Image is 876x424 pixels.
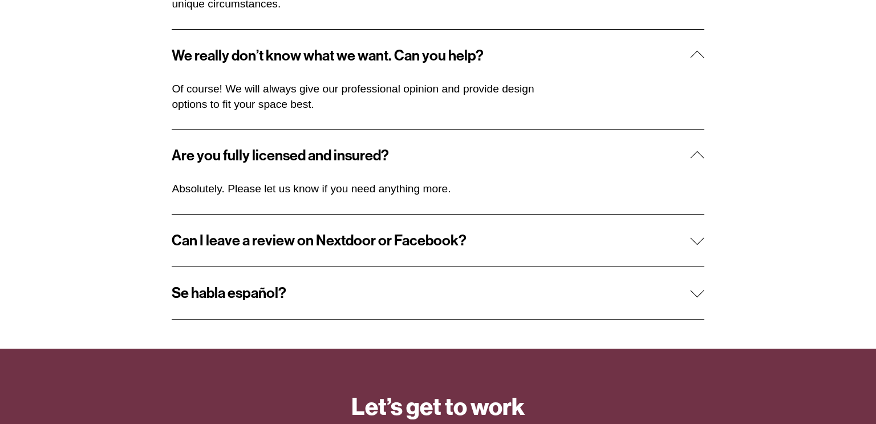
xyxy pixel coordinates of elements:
[172,284,690,302] span: Se habla español?
[172,47,690,64] span: We really don’t know what we want. Can you help?
[172,215,704,266] button: Can I leave a review on Nextdoor or Facebook?
[172,147,690,164] span: Are you fully licensed and insured?
[172,267,704,319] button: Se habla español?
[172,30,704,82] button: We really don’t know what we want. Can you help?
[172,82,704,130] div: We really don’t know what we want. Can you help?
[172,232,690,249] span: Can I leave a review on Nextdoor or Facebook?
[351,393,525,421] strong: Let’s get to work
[172,82,544,112] p: Of course! We will always give our professional opinion and provide design options to fit your sp...
[172,181,544,197] p: Absolutely. Please let us know if you need anything more.
[172,181,704,214] div: Are you fully licensed and insured?
[172,130,704,181] button: Are you fully licensed and insured?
